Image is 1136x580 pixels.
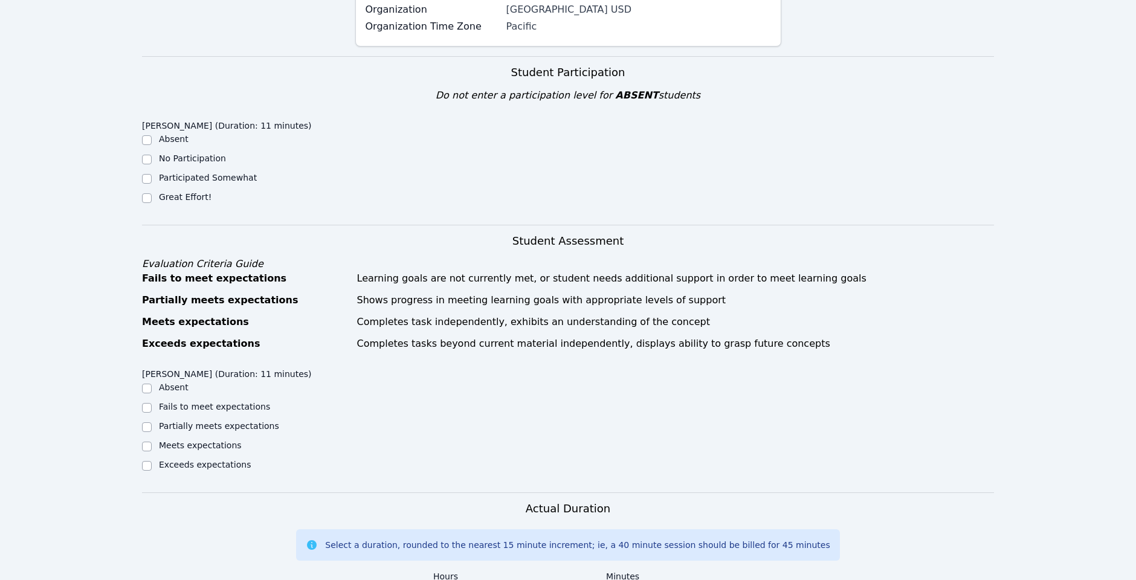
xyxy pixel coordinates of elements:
div: Partially meets expectations [142,293,350,308]
h3: Student Assessment [142,233,994,250]
label: Great Effort! [159,192,211,202]
div: Fails to meet expectations [142,271,350,286]
legend: [PERSON_NAME] (Duration: 11 minutes) [142,115,312,133]
label: Exceeds expectations [159,460,251,469]
div: Select a duration, rounded to the nearest 15 minute increment; ie, a 40 minute session should be ... [325,539,830,551]
label: Partially meets expectations [159,421,279,431]
div: Meets expectations [142,315,350,329]
div: Pacific [506,19,771,34]
div: Completes tasks beyond current material independently, displays ability to grasp future concepts [357,337,995,351]
label: Participated Somewhat [159,173,257,182]
div: Do not enter a participation level for students [142,88,994,103]
h3: Actual Duration [526,500,610,517]
label: Meets expectations [159,440,242,450]
div: Shows progress in meeting learning goals with appropriate levels of support [357,293,995,308]
div: Evaluation Criteria Guide [142,257,994,271]
div: Exceeds expectations [142,337,350,351]
label: Organization Time Zone [366,19,499,34]
label: Absent [159,134,189,144]
label: Fails to meet expectations [159,402,270,411]
div: Completes task independently, exhibits an understanding of the concept [357,315,995,329]
div: Learning goals are not currently met, or student needs additional support in order to meet learni... [357,271,995,286]
h3: Student Participation [142,64,994,81]
div: [GEOGRAPHIC_DATA] USD [506,2,771,17]
label: Organization [366,2,499,17]
legend: [PERSON_NAME] (Duration: 11 minutes) [142,363,312,381]
span: ABSENT [615,89,658,101]
label: Absent [159,382,189,392]
label: No Participation [159,153,226,163]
